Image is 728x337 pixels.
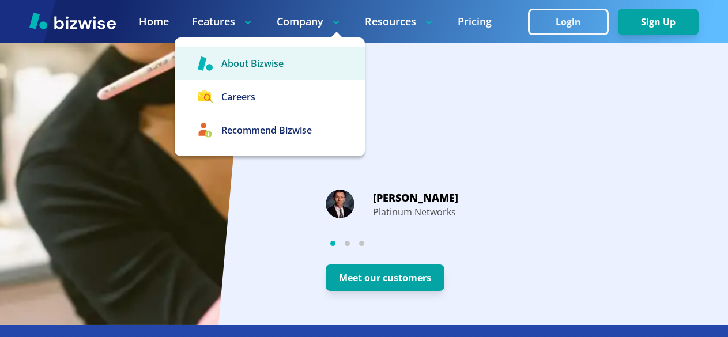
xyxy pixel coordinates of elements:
[458,14,492,29] a: Pricing
[139,14,169,29] a: Home
[175,47,365,80] a: About Bizwise
[326,264,444,291] button: Meet our customers
[618,9,699,35] button: Sign Up
[277,14,342,29] p: Company
[365,14,435,29] p: Resources
[618,17,699,28] a: Sign Up
[292,272,444,283] a: Meet our customers
[373,189,458,206] p: [PERSON_NAME]
[528,17,618,28] a: Login
[373,206,458,219] p: Platinum Networks
[192,14,254,29] p: Features
[175,80,365,113] a: Careers
[175,113,365,147] a: Recommend Bizwise
[326,190,354,218] img: Michael Branson
[528,9,609,35] button: Login
[29,12,116,29] img: Bizwise Logo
